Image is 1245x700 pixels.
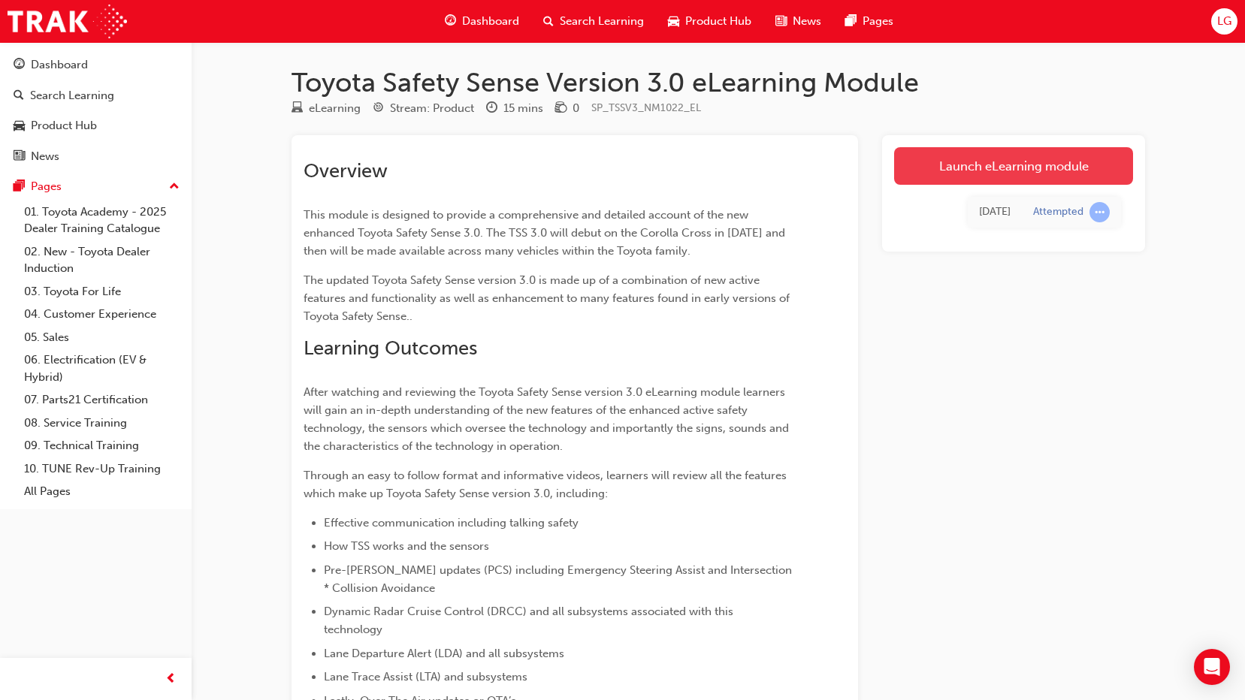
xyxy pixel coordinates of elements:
span: LG [1217,13,1231,30]
a: 02. New - Toyota Dealer Induction [18,240,186,280]
span: This module is designed to provide a comprehensive and detailed account of the new enhanced Toyot... [304,208,788,258]
div: Stream: Product [390,100,474,117]
span: car-icon [14,119,25,133]
span: Pages [863,13,893,30]
div: Stream [373,99,474,118]
span: Overview [304,159,388,183]
div: Duration [486,99,543,118]
div: Dashboard [31,56,88,74]
span: News [793,13,821,30]
button: LG [1211,8,1237,35]
span: Lane Trace Assist (LTA) and subsystems [324,670,527,683]
button: Pages [6,173,186,201]
span: news-icon [775,12,787,31]
a: news-iconNews [763,6,833,37]
div: Open Intercom Messenger [1194,649,1230,685]
span: news-icon [14,150,25,164]
div: Type [292,99,361,118]
span: The updated Toyota Safety Sense version 3.0 is made up of a combination of new active features an... [304,273,793,323]
a: 09. Technical Training [18,434,186,457]
span: Dynamic Radar Cruise Control (DRCC) and all subsystems associated with this technology [324,605,736,636]
a: 03. Toyota For Life [18,280,186,303]
span: Search Learning [560,13,644,30]
div: Price [555,99,579,118]
a: 10. TUNE Rev-Up Training [18,457,186,481]
a: 05. Sales [18,326,186,349]
span: up-icon [169,177,180,197]
span: search-icon [543,12,554,31]
span: Dashboard [462,13,519,30]
a: 01. Toyota Academy - 2025 Dealer Training Catalogue [18,201,186,240]
a: 07. Parts21 Certification [18,388,186,412]
a: car-iconProduct Hub [656,6,763,37]
button: DashboardSearch LearningProduct HubNews [6,48,186,173]
a: 08. Service Training [18,412,186,435]
a: Product Hub [6,112,186,140]
span: After watching and reviewing the Toyota Safety Sense version 3.0 eLearning module learners will g... [304,385,792,453]
span: pages-icon [845,12,857,31]
a: Dashboard [6,51,186,79]
span: guage-icon [445,12,456,31]
span: Pre-[PERSON_NAME] updates (PCS) including Emergency Steering Assist and Intersection * Collision ... [324,563,795,595]
div: Thu Sep 11 2025 11:48:56 GMT+1000 (Australian Eastern Standard Time) [979,204,1011,221]
a: 04. Customer Experience [18,303,186,326]
div: Attempted [1033,205,1083,219]
span: car-icon [668,12,679,31]
span: target-icon [373,102,384,116]
span: Learning resource code [591,101,701,114]
span: guage-icon [14,59,25,72]
div: 15 mins [503,100,543,117]
span: Effective communication including talking safety [324,516,579,530]
div: News [31,148,59,165]
div: 0 [573,100,579,117]
span: Through an easy to follow format and informative videos, learners will review all the features wh... [304,469,790,500]
a: All Pages [18,480,186,503]
h1: Toyota Safety Sense Version 3.0 eLearning Module [292,66,1145,99]
div: eLearning [309,100,361,117]
span: pages-icon [14,180,25,194]
span: learningResourceType_ELEARNING-icon [292,102,303,116]
a: Search Learning [6,82,186,110]
span: learningRecordVerb_ATTEMPT-icon [1089,202,1110,222]
a: 06. Electrification (EV & Hybrid) [18,348,186,388]
a: pages-iconPages [833,6,905,37]
div: Search Learning [30,87,114,104]
span: prev-icon [165,670,177,689]
a: guage-iconDashboard [433,6,531,37]
span: Product Hub [685,13,751,30]
img: Trak [8,5,127,38]
span: Lane Departure Alert (LDA) and all subsystems [324,647,564,660]
div: Product Hub [31,117,97,134]
span: clock-icon [486,102,497,116]
span: money-icon [555,102,567,116]
span: How TSS works and the sensors [324,539,489,553]
div: Pages [31,178,62,195]
a: search-iconSearch Learning [531,6,656,37]
a: News [6,143,186,170]
a: Launch eLearning module [894,147,1133,185]
span: Learning Outcomes [304,336,477,360]
span: search-icon [14,89,24,103]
